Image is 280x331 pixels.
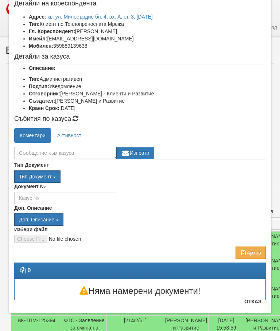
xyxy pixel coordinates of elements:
[240,296,266,307] button: Отказ
[29,35,266,42] li: [EMAIL_ADDRESS][DOMAIN_NAME]
[29,105,266,112] li: [DATE]
[29,97,266,105] li: [PERSON_NAME] и Развитие
[14,115,266,123] h4: Събития по казуса
[29,36,47,42] b: Имейл:
[14,213,63,226] button: Доп. Описание
[14,128,51,143] a: Коментари
[29,105,59,111] b: Краен Срок:
[29,90,266,97] li: [PERSON_NAME] - Клиенти и Развитие
[14,53,266,60] h4: Детайли за казуса
[14,226,48,233] label: Избери файл
[29,91,60,96] b: Отговорник:
[29,75,266,83] li: Административен
[29,21,40,27] b: Тип:
[29,14,46,20] b: Адрес:
[14,161,49,169] label: Тип Документ
[14,183,46,190] label: Документ №
[14,170,266,183] div: Двоен клик, за изчистване на избраната стойност.
[15,286,265,296] h3: Няма намерени документи!
[29,65,55,71] b: Описание:
[29,43,53,49] b: Мобилен:
[14,204,52,212] label: Доп. Описание
[116,147,154,159] button: Изпрати
[48,14,153,20] a: кв. ул. Милосърдие бл. 4, вх. А, ет. 3, [DATE]
[29,98,55,104] b: Създател:
[52,128,87,143] a: Активност
[14,170,61,183] button: Тип Документ
[29,83,266,90] li: Уведомление
[27,267,31,273] strong: 0
[236,247,266,259] button: Архив
[14,213,266,226] div: Двоен клик, за изчистване на избраната стойност.
[29,28,75,34] b: Гл. Кореспондент:
[19,174,51,180] span: Тип Документ
[14,192,116,204] input: Казус №
[29,42,266,50] li: 359889139638
[29,20,266,28] li: Клиент по Топлопреносната Мрежа
[29,28,266,35] li: [PERSON_NAME]
[29,76,40,82] b: Тип:
[19,217,54,222] span: Доп. Описание
[29,83,49,89] b: Подтип:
